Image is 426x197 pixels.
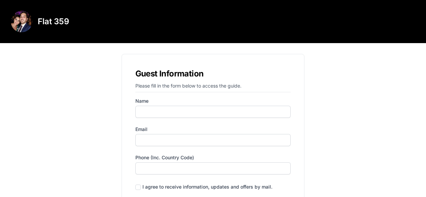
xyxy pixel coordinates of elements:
[135,126,291,133] label: Email
[135,83,291,92] p: Please fill in the form below to access the guide.
[38,16,69,27] h3: Flat 359
[11,11,69,32] a: Flat 359
[135,154,291,161] label: Phone (inc. country code)
[11,11,32,32] img: eqcwwvwsayrfpbuxhp2k6xr4xbnm
[142,184,272,190] div: I agree to receive information, updates and offers by mail.
[135,98,291,104] label: Name
[135,68,291,80] h1: Guest Information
